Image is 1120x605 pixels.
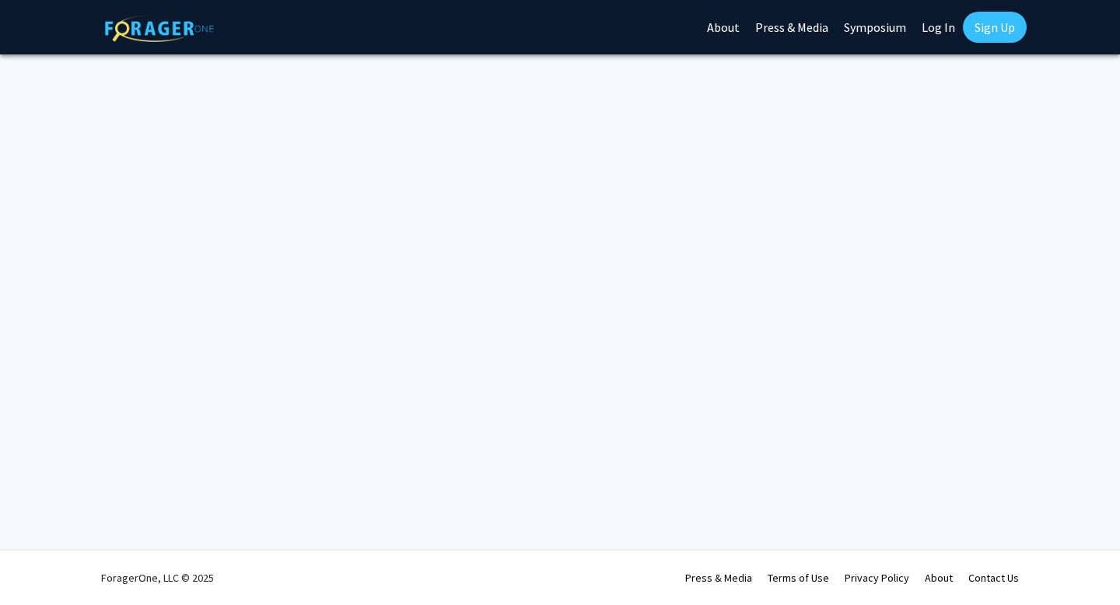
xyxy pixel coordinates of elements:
a: Contact Us [968,571,1019,585]
div: ForagerOne, LLC © 2025 [101,551,214,605]
a: Terms of Use [768,571,829,585]
a: Privacy Policy [845,571,909,585]
img: ForagerOne Logo [105,15,214,42]
a: Press & Media [685,571,752,585]
a: About [925,571,953,585]
a: Sign Up [963,12,1027,43]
